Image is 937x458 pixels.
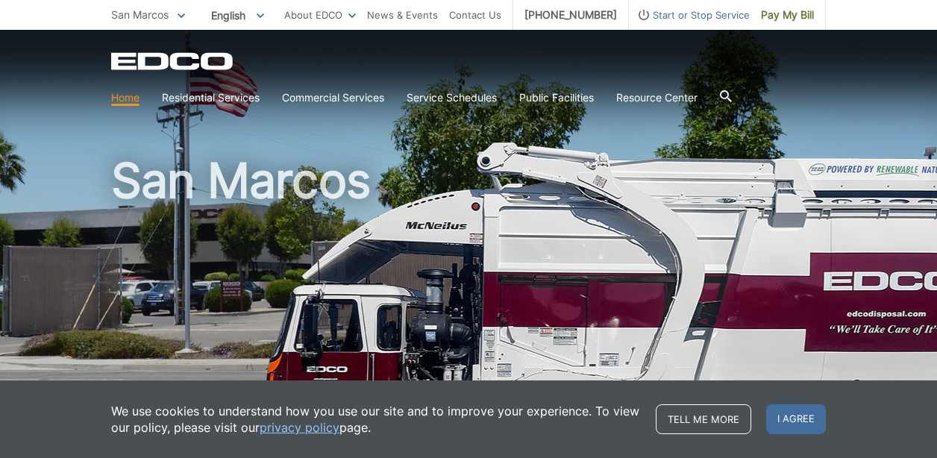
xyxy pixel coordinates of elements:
[519,90,594,106] a: Public Facilities
[449,7,501,23] a: Contact Us
[260,419,339,436] a: privacy policy
[284,7,356,23] a: About EDCO
[200,3,275,28] span: English
[111,52,235,70] a: EDCD logo. Return to the homepage.
[162,90,260,106] a: Residential Services
[761,7,814,23] span: Pay My Bill
[111,403,641,436] p: We use cookies to understand how you use our site and to improve your experience. To view our pol...
[407,90,497,106] a: Service Schedules
[282,90,384,106] a: Commercial Services
[367,7,438,23] a: News & Events
[656,404,751,434] a: Tell me more
[766,404,826,434] span: I agree
[111,8,169,21] span: San Marcos
[616,90,698,106] a: Resource Center
[111,90,140,106] a: Home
